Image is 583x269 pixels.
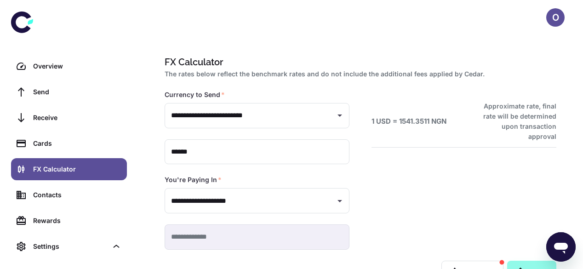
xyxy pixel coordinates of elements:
[333,109,346,122] button: Open
[33,113,121,123] div: Receive
[33,138,121,149] div: Cards
[165,90,225,99] label: Currency to Send
[33,61,121,71] div: Overview
[11,235,127,258] div: Settings
[33,164,121,174] div: FX Calculator
[11,132,127,155] a: Cards
[33,216,121,226] div: Rewards
[333,195,346,207] button: Open
[546,8,565,27] button: O
[546,232,576,262] iframe: Button to launch messaging window
[165,175,222,184] label: You're Paying In
[11,210,127,232] a: Rewards
[11,81,127,103] a: Send
[473,101,556,142] h6: Approximate rate, final rate will be determined upon transaction approval
[372,116,446,127] h6: 1 USD = 1541.3511 NGN
[11,55,127,77] a: Overview
[33,87,121,97] div: Send
[11,158,127,180] a: FX Calculator
[165,55,553,69] h1: FX Calculator
[11,184,127,206] a: Contacts
[33,190,121,200] div: Contacts
[11,107,127,129] a: Receive
[33,241,108,252] div: Settings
